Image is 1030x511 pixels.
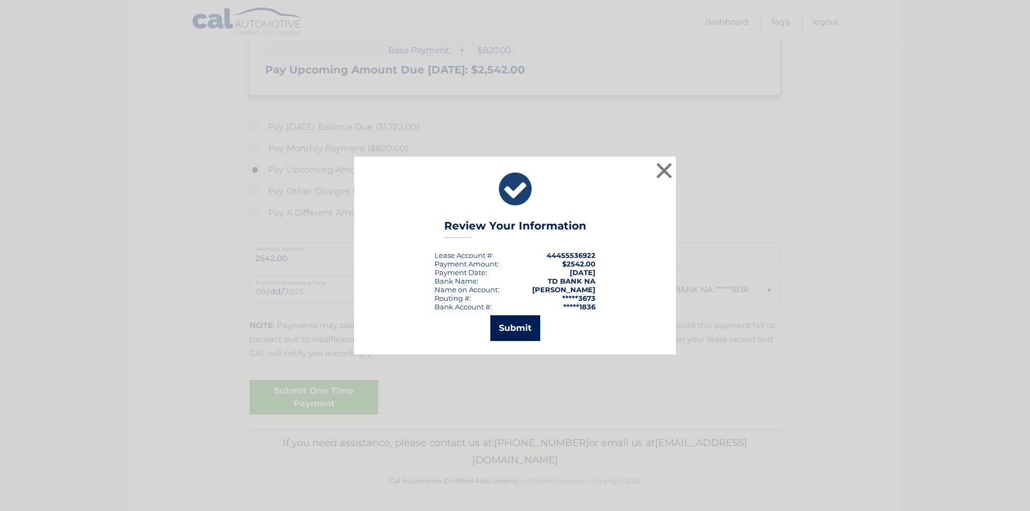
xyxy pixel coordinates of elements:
h3: Review Your Information [444,219,586,238]
div: Routing #: [435,294,471,302]
div: Bank Name: [435,277,479,285]
div: : [435,268,487,277]
span: Payment Date [435,268,485,277]
strong: 44455536922 [547,251,595,260]
div: Payment Amount: [435,260,499,268]
button: × [653,160,675,181]
span: $2542.00 [562,260,595,268]
div: Bank Account #: [435,302,492,311]
strong: TD BANK NA [548,277,595,285]
span: [DATE] [570,268,595,277]
div: Name on Account: [435,285,499,294]
strong: [PERSON_NAME] [532,285,595,294]
div: Lease Account #: [435,251,494,260]
button: Submit [490,315,540,341]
